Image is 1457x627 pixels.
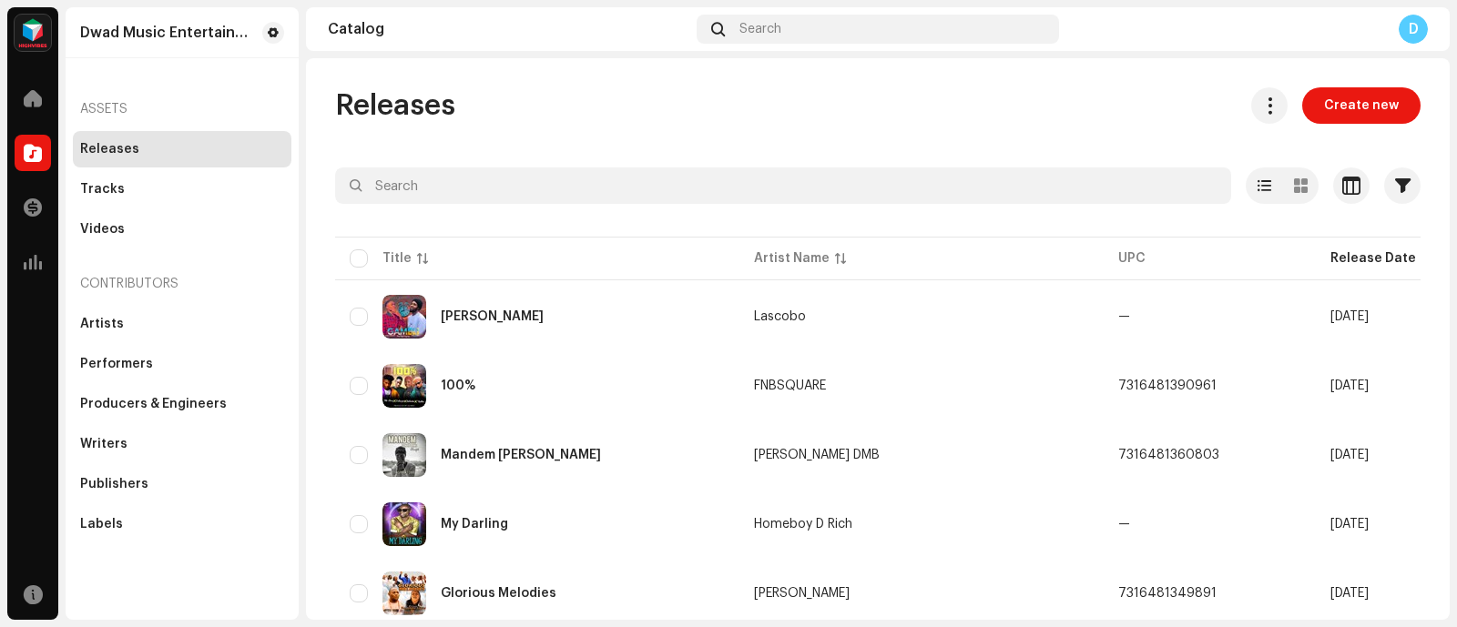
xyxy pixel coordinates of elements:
span: 7316481360803 [1118,449,1219,461]
div: Mandem Don Sparks [441,449,601,461]
div: Title [382,249,412,268]
re-m-nav-item: Performers [73,346,291,382]
re-m-nav-item: Producers & Engineers [73,386,291,422]
img: 88f798e7-f43f-4cf6-9008-219aa99a6d30 [382,571,426,615]
div: Publishers [80,477,148,491]
div: D [1399,15,1428,44]
img: 6ec92227-290a-4c60-9f77-280768a3a7ab [382,502,426,546]
re-m-nav-item: Artists [73,306,291,342]
div: Gameli [441,310,544,323]
re-m-nav-item: Videos [73,211,291,248]
div: FNBSQUARE [754,379,826,392]
div: Writers [80,437,127,451]
button: Create new [1302,87,1421,124]
div: Tracks [80,182,125,197]
img: 71dc3a14-04a7-4fcc-9f8c-efb2584a0f2d [382,364,426,408]
span: Lascobo [754,310,1089,323]
div: Labels [80,517,123,531]
span: — [1118,310,1130,323]
div: Producers & Engineers [80,397,227,411]
re-m-nav-item: Publishers [73,466,291,502]
span: Oct 14, 2025 [1330,449,1369,461]
div: 100% [441,379,475,392]
re-m-nav-item: Labels [73,506,291,542]
div: Glorious Melodies [441,587,556,600]
span: Releases [335,87,455,124]
re-a-nav-header: Assets [73,87,291,131]
span: 7316481349891 [1118,587,1217,600]
div: [PERSON_NAME] DMB [754,449,880,461]
div: Release Date [1330,249,1416,268]
span: FNBSQUARE [754,379,1089,392]
re-m-nav-item: Writers [73,426,291,462]
img: fe27c603-a8a7-4c20-b50f-c0d44db18b51 [382,295,426,339]
div: Homeboy D Rich [754,518,852,531]
div: Catalog [328,22,689,36]
span: Create new [1324,87,1399,124]
span: Oct 12, 2025 [1330,587,1369,600]
span: Search [739,22,781,36]
img: 35d4bd3a-611e-4f5e-8352-13599eb33040 [382,433,426,477]
div: Artist Name [754,249,830,268]
input: Search [335,167,1231,204]
span: Don Sparks DMB [754,449,1089,461]
div: My Darling [441,518,508,531]
div: Lascobo [754,310,806,323]
div: Releases [80,142,139,157]
div: [PERSON_NAME] [754,587,850,600]
span: Oct 20, 2025 [1330,310,1369,323]
span: 7316481390961 [1118,379,1217,392]
img: feab3aad-9b62-475c-8caf-26f15a9573ee [15,15,51,51]
span: Henshaw Lucas [754,587,1089,600]
span: Oct 17, 2025 [1330,379,1369,392]
span: Oct 14, 2025 [1330,518,1369,531]
div: Videos [80,222,125,237]
re-m-nav-item: Releases [73,131,291,167]
div: Artists [80,317,124,331]
re-m-nav-item: Tracks [73,171,291,207]
re-a-nav-header: Contributors [73,262,291,306]
span: Homeboy D Rich [754,518,1089,531]
span: — [1118,518,1130,531]
div: Performers [80,357,153,371]
div: Dwad Music Entertainment [80,25,255,40]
